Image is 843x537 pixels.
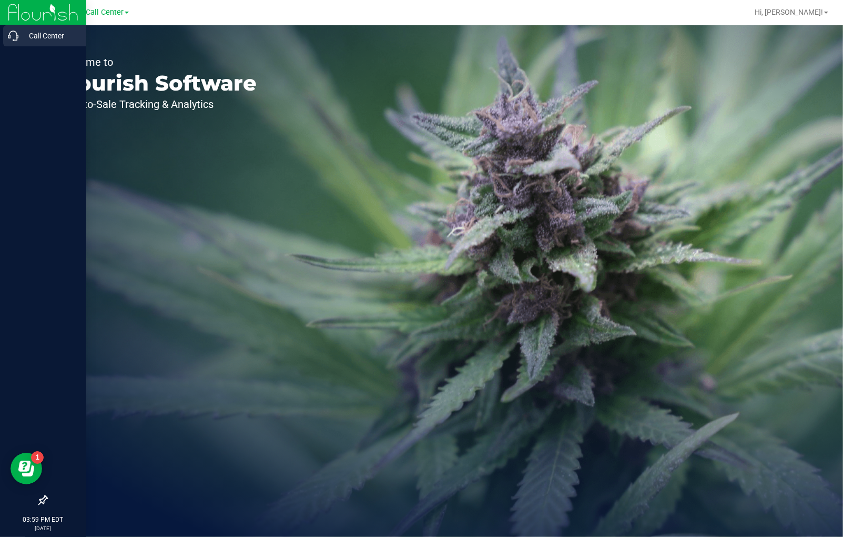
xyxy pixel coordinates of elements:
p: Call Center [18,29,82,42]
p: Seed-to-Sale Tracking & Analytics [57,99,257,110]
iframe: Resource center unread badge [31,451,44,464]
span: Hi, [PERSON_NAME]! [755,8,823,16]
p: 03:59 PM EDT [5,515,82,524]
p: Welcome to [57,57,257,67]
p: Flourish Software [57,73,257,94]
p: [DATE] [5,524,82,532]
iframe: Resource center [11,453,42,484]
span: Call Center [86,8,124,17]
inline-svg: Call Center [8,31,18,41]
